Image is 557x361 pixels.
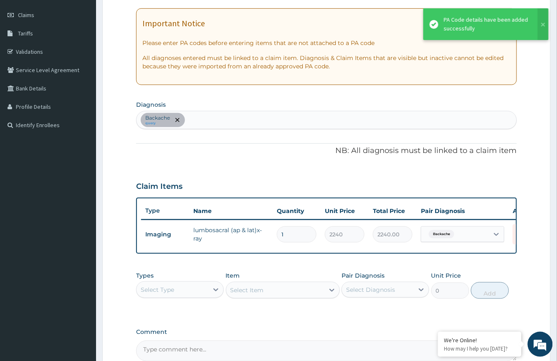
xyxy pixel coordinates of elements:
[136,100,166,109] label: Diagnosis
[444,336,515,344] div: We're Online!
[136,329,516,336] label: Comment
[342,271,385,280] label: Pair Diagnosis
[141,227,189,242] td: Imaging
[18,30,33,37] span: Tariffs
[189,203,273,219] th: Name
[346,286,395,294] div: Select Diagnosis
[141,203,189,218] th: Type
[137,4,157,24] div: Minimize live chat window
[509,203,550,219] th: Actions
[48,105,115,189] span: We're online!
[174,116,181,124] span: remove selection option
[136,182,182,191] h3: Claim Items
[145,121,170,125] small: query
[471,282,509,299] button: Add
[142,39,510,47] p: Please enter PA codes before entering items that are not attached to a PA code
[136,145,516,156] p: NB: All diagnosis must be linked to a claim item
[417,203,509,219] th: Pair Diagnosis
[4,228,159,257] textarea: Type your message and hit 'Enter'
[189,222,273,247] td: lumbosacral (ap & lat)x-ray
[142,19,205,28] h1: Important Notice
[444,345,515,352] p: How may I help you today?
[273,203,321,219] th: Quantity
[369,203,417,219] th: Total Price
[18,11,34,19] span: Claims
[321,203,369,219] th: Unit Price
[226,271,240,280] label: Item
[43,47,140,58] div: Chat with us now
[444,15,530,33] div: PA Code details have been added successfully
[136,272,154,279] label: Types
[142,54,510,70] p: All diagnoses entered must be linked to a claim item. Diagnosis & Claim Items that are visible bu...
[141,286,174,294] div: Select Type
[15,42,34,63] img: d_794563401_company_1708531726252_794563401
[431,271,461,280] label: Unit Price
[145,115,170,121] p: Backache
[429,230,454,238] span: Backache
